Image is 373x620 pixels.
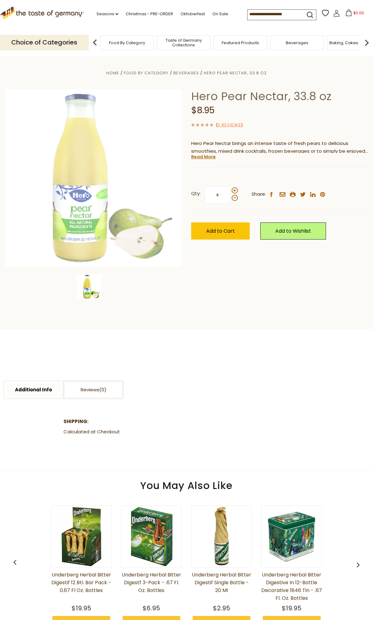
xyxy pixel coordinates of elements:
a: Beverages [173,70,199,76]
img: Underberg Herbal Bitter Digestif Single Bottle - 20 ml [191,506,252,566]
img: Underberg Herbal Bitter Digestive in 12-bottle Decorative 1846 Tin - .67 fl. oz. bottles [262,506,322,566]
a: Oktoberfest [181,11,205,17]
button: Add to Cart [191,222,250,240]
a: Taste of Germany Collections [159,38,209,47]
img: Hero Pear Nectar, 33.8 oz [5,89,182,267]
a: Hero Pear Nectar, 33.8 oz [204,70,267,76]
div: $19.95 [72,604,91,613]
a: Underberg Herbal Bitter Digestive in 12-bottle Decorative 1846 Tin - .67 fl. oz. bottles [261,571,322,602]
div: $6.95 [143,604,160,613]
img: previous arrow [89,36,101,49]
a: On Sale [212,11,228,17]
button: $0.00 [341,9,368,19]
img: previous arrow [10,557,20,567]
a: Read More [191,154,216,160]
a: Underberg Herbal Bitter Digestf 3-Pack - .67 fl. oz. bottles [121,571,182,602]
strong: Qty: [191,190,201,198]
div: You May Also Like [11,470,362,498]
p: Hero Pear Nectar brings an intense taste of fresh pears to delicious smoothies, mixed drink cockt... [191,140,368,155]
a: Seasons [97,11,118,17]
a: Add to Wishlist [260,222,326,240]
a: Food By Category [124,70,168,76]
img: Underberg Herbal Bitter Digestf 3-Pack - .67 fl. oz. bottles [121,506,182,566]
span: Share: [252,190,266,198]
img: Hero Pear Nectar, 33.8 oz [77,274,102,299]
input: Qty: [205,186,230,203]
span: Add to Cart [206,227,235,235]
a: 0 Reviews [218,122,241,128]
a: Beverages [286,40,308,45]
a: Food By Category [109,40,145,45]
span: ( ) [216,122,243,128]
img: Underberg Herbal Bitter Digestif 12 Btl. Bar Pack - 0.67 fl oz. bottles [51,506,111,566]
a: Reviews [64,381,123,399]
a: Christmas - PRE-ORDER [126,11,173,17]
a: Additional Info [4,381,63,399]
a: Featured Products [222,40,259,45]
img: next arrow [361,36,373,49]
a: Underberg Herbal Bitter Digestif Single Bottle - 20 ml [191,571,252,602]
a: Underberg Herbal Bitter Digestif 12 Btl. Bar Pack - 0.67 fl oz. bottles [51,571,112,602]
span: $0.00 [353,10,364,16]
div: $2.95 [213,604,230,613]
dd: Calculated at Checkout [64,428,143,436]
span: $8.95 [191,104,215,116]
img: previous arrow [353,560,363,570]
h1: Hero Pear Nectar, 33.8 oz [191,89,368,103]
div: $19.95 [282,604,301,613]
a: Home [106,70,119,76]
dt: Shipping: [64,418,143,426]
